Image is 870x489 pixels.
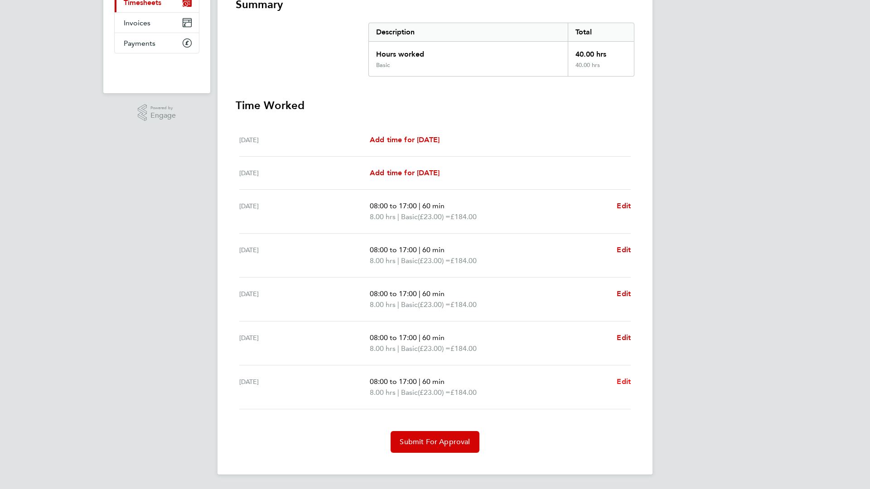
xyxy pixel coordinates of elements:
span: Powered by [150,104,176,112]
span: 60 min [422,333,445,342]
span: 60 min [422,377,445,386]
span: 8.00 hrs [370,388,396,397]
div: [DATE] [239,376,370,398]
span: Basic [401,387,418,398]
span: | [397,344,399,353]
span: | [397,256,399,265]
span: | [397,300,399,309]
span: Add time for [DATE] [370,168,440,177]
a: Invoices [115,13,199,33]
span: | [419,377,420,386]
div: 40.00 hrs [568,62,634,76]
span: | [419,245,420,254]
a: Edit [617,201,631,211]
span: | [419,289,420,298]
div: [DATE] [239,288,370,310]
a: Add time for [DATE] [370,134,440,145]
a: Payments [115,33,199,53]
span: Edit [617,245,631,254]
span: 60 min [422,245,445,254]
span: £184.00 [450,212,477,221]
a: Edit [617,376,631,387]
span: 8.00 hrs [370,300,396,309]
span: Basic [401,299,418,310]
a: Add time for [DATE] [370,168,440,178]
div: [DATE] [239,332,370,354]
span: £184.00 [450,344,477,353]
span: Invoices [124,19,150,27]
span: £184.00 [450,300,477,309]
h3: Time Worked [236,98,634,113]
span: Payments [124,39,155,48]
span: £184.00 [450,388,477,397]
span: 60 min [422,289,445,298]
a: Edit [617,332,631,343]
span: Edit [617,333,631,342]
div: Basic [376,62,390,69]
span: (£23.00) = [418,212,450,221]
span: 8.00 hrs [370,212,396,221]
span: (£23.00) = [418,388,450,397]
span: | [397,388,399,397]
span: | [397,212,399,221]
span: Basic [401,343,418,354]
button: Submit For Approval [391,431,479,453]
span: | [419,201,420,210]
a: Edit [617,288,631,299]
span: Add time for [DATE] [370,135,440,144]
span: Edit [617,377,631,386]
span: 08:00 to 17:00 [370,377,417,386]
div: [DATE] [239,201,370,222]
span: Basic [401,211,418,222]
span: Edit [617,201,631,210]
a: Edit [617,244,631,255]
span: Edit [617,289,631,298]
img: fastbook-logo-retina.png [115,62,199,77]
span: 08:00 to 17:00 [370,333,417,342]
a: Go to home page [114,62,199,77]
a: Powered byEngage [138,104,176,121]
div: 40.00 hrs [568,42,634,62]
span: £184.00 [450,256,477,265]
span: (£23.00) = [418,256,450,265]
span: Submit For Approval [400,437,470,446]
span: 60 min [422,201,445,210]
span: 08:00 to 17:00 [370,245,417,254]
div: [DATE] [239,134,370,145]
span: 08:00 to 17:00 [370,289,417,298]
div: [DATE] [239,168,370,178]
span: 08:00 to 17:00 [370,201,417,210]
div: Summary [368,23,634,77]
span: (£23.00) = [418,344,450,353]
span: Engage [150,112,176,120]
div: Hours worked [369,42,568,62]
span: 8.00 hrs [370,256,396,265]
div: Description [369,23,568,41]
div: [DATE] [239,244,370,266]
span: | [419,333,420,342]
span: (£23.00) = [418,300,450,309]
span: 8.00 hrs [370,344,396,353]
div: Total [568,23,634,41]
span: Basic [401,255,418,266]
